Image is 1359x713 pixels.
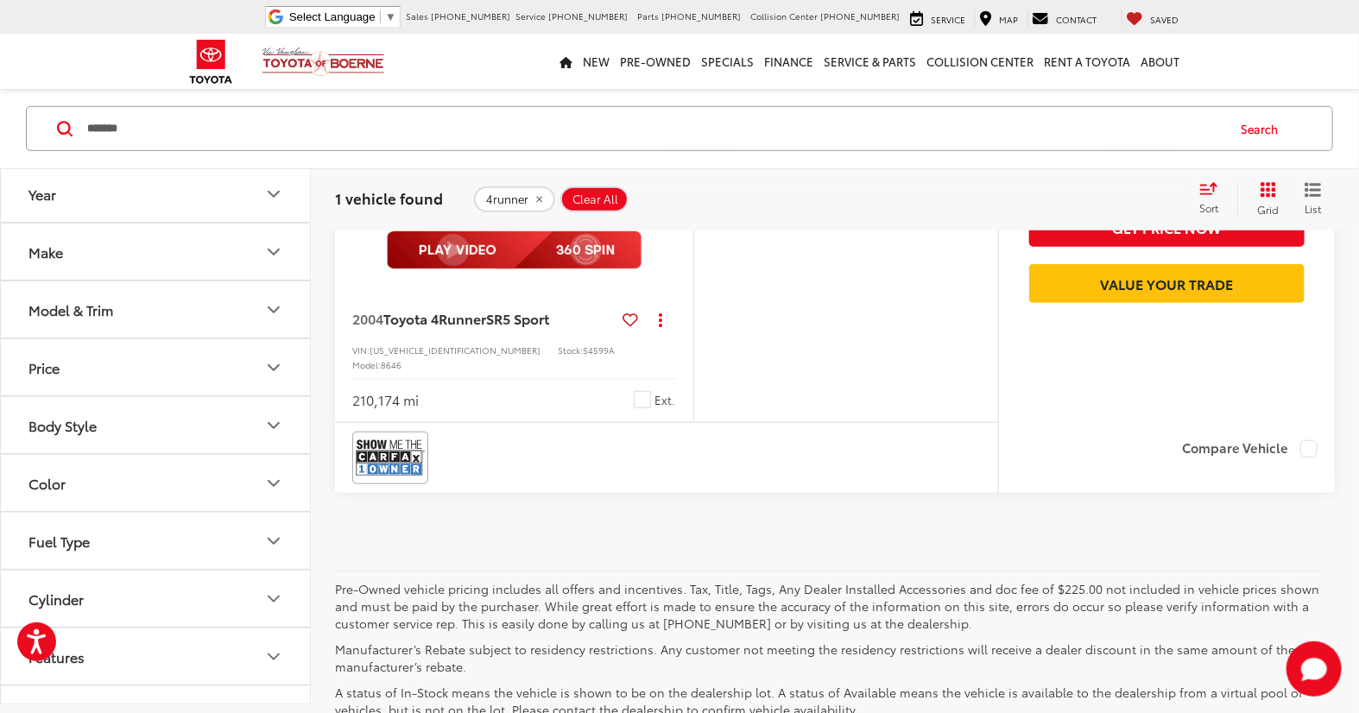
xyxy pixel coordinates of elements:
a: Specials [696,34,759,89]
button: Body StyleBody Style [1,398,312,454]
span: 1 vehicle found [335,188,443,209]
button: MakeMake [1,224,312,281]
button: CylinderCylinder [1,571,312,628]
div: Cylinder [28,591,84,608]
span: Saved [1150,13,1179,26]
span: Model: [352,358,381,371]
img: View CARFAX report [356,435,425,481]
div: Year [28,186,56,203]
span: dropdown dots [659,312,662,326]
a: Pre-Owned [615,34,696,89]
button: YearYear [1,167,312,223]
div: Features [263,647,284,667]
button: Clear All [560,186,629,212]
p: Pre-Owned vehicle pricing includes all offers and incentives. Tax, Title, Tags, Any Dealer Instal... [335,580,1322,632]
span: ▼ [385,10,396,23]
span: Contact [1056,13,1097,26]
div: 210,174 mi [352,390,419,410]
div: Features [28,649,85,666]
span: [US_VEHICLE_IDENTIFICATION_NUMBER] [370,344,540,356]
span: Sales [406,9,428,22]
span: Parts [637,9,659,22]
input: Search by Make, Model, or Keyword [85,108,1224,149]
span: List [1305,201,1322,216]
p: Manufacturer’s Rebate subject to residency restrictions. Any customer not meeting the residency r... [335,640,1322,675]
span: [PHONE_NUMBER] [548,9,628,22]
a: Map [975,9,1022,27]
span: White [634,391,651,408]
span: VIN: [352,344,370,356]
div: Make [28,244,63,261]
div: Body Style [28,418,97,434]
button: FeaturesFeatures [1,629,312,685]
span: [PHONE_NUMBER] [661,9,741,22]
a: Finance [759,34,819,89]
a: Home [554,34,578,89]
svg: Start Chat [1286,641,1342,697]
span: 4runner [486,192,528,206]
div: Body Style [263,415,284,436]
span: Select Language [289,10,376,23]
a: My Saved Vehicles [1122,9,1183,27]
div: Model & Trim [263,300,284,320]
a: 2004Toyota 4RunnerSR5 Sport [352,309,616,328]
span: Service [515,9,546,22]
span: Sort [1199,200,1218,215]
button: Grid View [1237,181,1292,216]
div: Fuel Type [263,531,284,552]
a: Contact [1027,9,1101,27]
button: Model & TrimModel & Trim [1,282,312,338]
a: Service & Parts: Opens in a new tab [819,34,921,89]
button: Actions [646,304,676,334]
span: 2004 [352,308,383,328]
div: Price [28,360,60,376]
button: List View [1292,181,1335,216]
img: full motion video [387,231,642,269]
span: ​ [380,10,381,23]
button: remove 4runner [474,186,555,212]
span: Service [931,13,965,26]
button: Fuel TypeFuel Type [1,514,312,570]
span: 8646 [381,358,401,371]
div: Cylinder [263,589,284,609]
span: Collision Center [750,9,818,22]
button: Toggle Chat Window [1286,641,1342,697]
span: [PHONE_NUMBER] [431,9,510,22]
span: Toyota 4Runner [383,308,486,328]
span: Map [999,13,1018,26]
span: Clear All [572,192,618,206]
div: Model & Trim [28,302,113,319]
a: Service [906,9,970,27]
div: Fuel Type [28,533,90,550]
span: Grid [1257,202,1279,217]
div: Make [263,242,284,262]
button: Search [1224,107,1303,150]
div: Price [263,357,284,378]
a: Rent a Toyota [1039,34,1135,89]
label: Compare Vehicle [1182,440,1318,457]
a: Select Language​ [289,10,396,23]
img: Vic Vaughan Toyota of Boerne [262,47,385,77]
span: [PHONE_NUMBER] [820,9,900,22]
span: 54599A [583,344,615,356]
button: Select sort value [1191,181,1237,216]
span: Stock: [558,344,583,356]
div: Color [263,473,284,494]
span: Ext. [655,392,676,408]
img: Toyota [179,34,243,90]
div: Year [263,184,284,205]
button: PricePrice [1,340,312,396]
button: ColorColor [1,456,312,512]
a: About [1135,34,1185,89]
span: SR5 Sport [486,308,549,328]
a: Value Your Trade [1029,264,1305,303]
a: New [578,34,615,89]
a: Collision Center [921,34,1039,89]
div: Color [28,476,66,492]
